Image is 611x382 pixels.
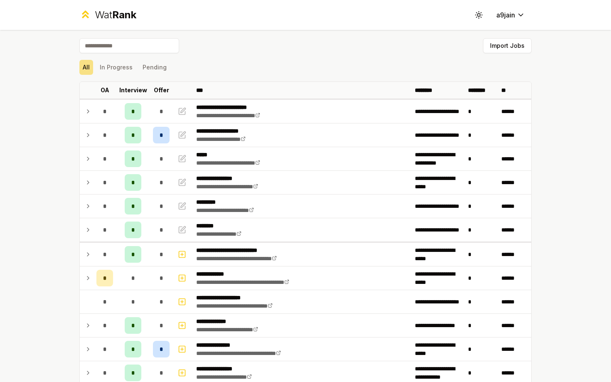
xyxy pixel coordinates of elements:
button: All [79,60,93,75]
button: Pending [139,60,170,75]
button: a9jain [490,7,532,22]
p: Interview [119,86,147,94]
div: Wat [95,8,136,22]
button: In Progress [96,60,136,75]
button: Import Jobs [483,38,532,53]
span: a9jain [496,10,515,20]
a: WatRank [79,8,136,22]
p: Offer [154,86,169,94]
p: OA [101,86,109,94]
span: Rank [112,9,136,21]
